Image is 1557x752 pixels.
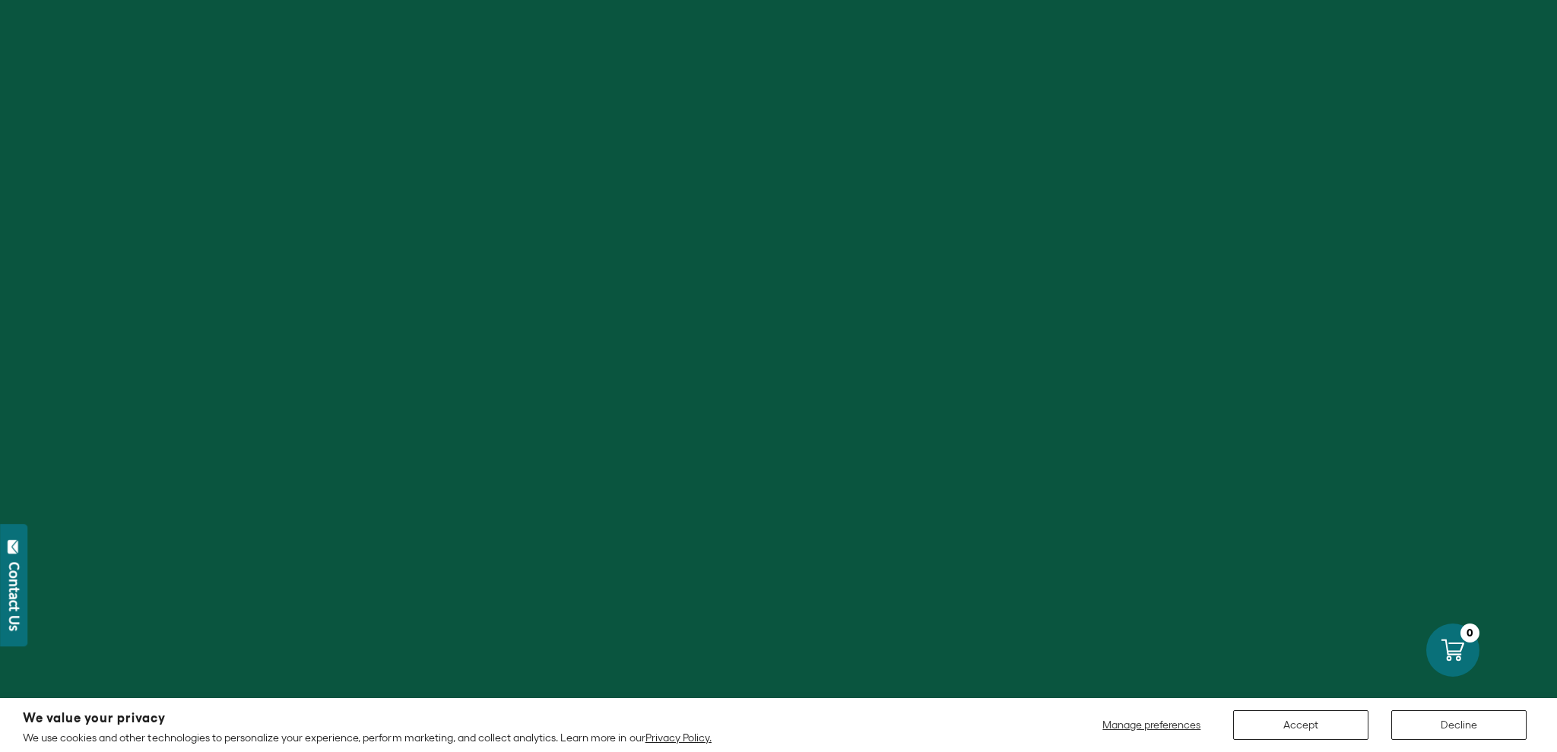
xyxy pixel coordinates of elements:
[7,562,22,631] div: Contact Us
[1460,623,1479,643] div: 0
[645,731,712,744] a: Privacy Policy.
[23,731,712,744] p: We use cookies and other technologies to personalize your experience, perform marketing, and coll...
[1391,710,1527,740] button: Decline
[1093,710,1210,740] button: Manage preferences
[23,712,712,725] h2: We value your privacy
[1233,710,1368,740] button: Accept
[1102,719,1200,731] span: Manage preferences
